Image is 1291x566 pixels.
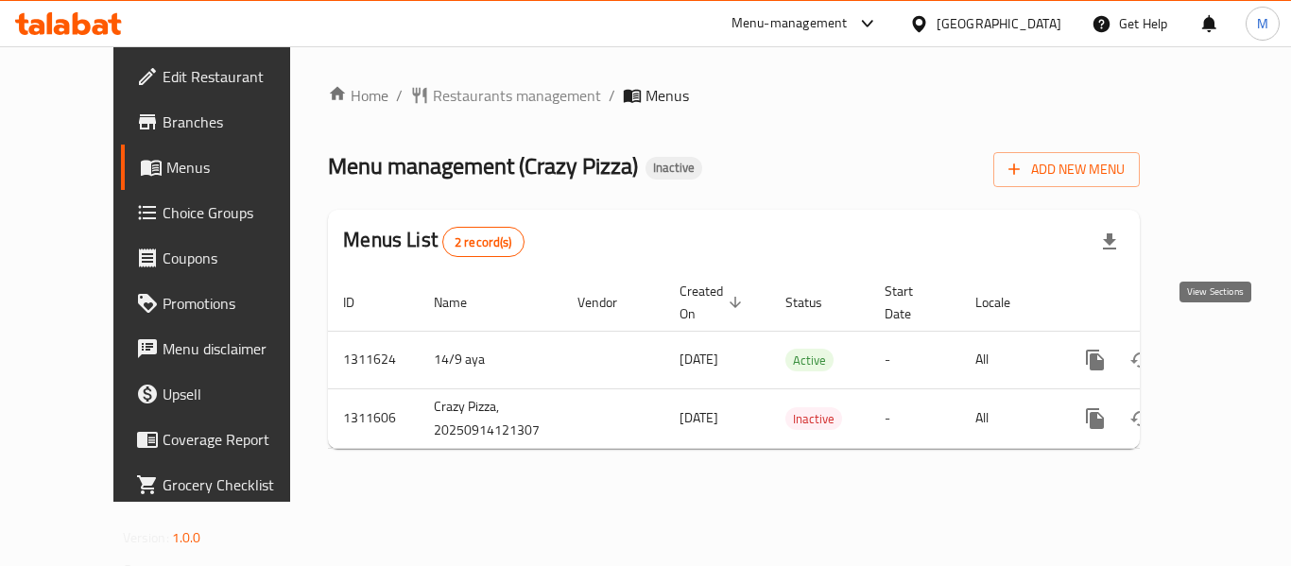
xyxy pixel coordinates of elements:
td: - [869,388,960,448]
a: Coverage Report [121,417,329,462]
span: Start Date [885,280,938,325]
table: enhanced table [328,274,1269,449]
a: Grocery Checklist [121,462,329,507]
h2: Menus List [343,226,524,257]
span: Choice Groups [163,201,314,224]
span: Upsell [163,383,314,405]
span: [DATE] [680,347,718,371]
span: ID [343,291,379,314]
span: Menus [645,84,689,107]
div: [GEOGRAPHIC_DATA] [937,13,1061,34]
a: Upsell [121,371,329,417]
button: Add New Menu [993,152,1140,187]
span: Version: [123,525,169,550]
span: [DATE] [680,405,718,430]
td: - [869,331,960,388]
span: M [1257,13,1268,34]
span: Inactive [645,160,702,176]
div: Active [785,349,834,371]
div: Total records count [442,227,525,257]
div: Export file [1087,219,1132,265]
span: Add New Menu [1008,158,1125,181]
a: Branches [121,99,329,145]
span: Coverage Report [163,428,314,451]
td: 1311606 [328,388,419,448]
li: / [609,84,615,107]
a: Choice Groups [121,190,329,235]
td: All [960,388,1058,448]
span: Promotions [163,292,314,315]
a: Home [328,84,388,107]
span: Locale [975,291,1035,314]
span: Branches [163,111,314,133]
span: Grocery Checklist [163,473,314,496]
a: Menus [121,145,329,190]
td: All [960,331,1058,388]
a: Promotions [121,281,329,326]
div: Inactive [785,407,842,430]
li: / [396,84,403,107]
span: Restaurants management [433,84,601,107]
span: Created On [680,280,748,325]
a: Restaurants management [410,84,601,107]
span: Menu management ( Crazy Pizza ) [328,145,638,187]
span: Status [785,291,847,314]
a: Menu disclaimer [121,326,329,371]
td: 1311624 [328,331,419,388]
td: Crazy Pizza, 20250914121307 [419,388,562,448]
button: more [1073,396,1118,441]
span: Active [785,350,834,371]
span: Menus [166,156,314,179]
span: Inactive [785,408,842,430]
span: 2 record(s) [443,233,524,251]
span: 1.0.0 [172,525,201,550]
span: Menu disclaimer [163,337,314,360]
button: Change Status [1118,396,1163,441]
span: Name [434,291,491,314]
td: 14/9 aya [419,331,562,388]
button: more [1073,337,1118,383]
div: Inactive [645,157,702,180]
button: Change Status [1118,337,1163,383]
span: Vendor [577,291,642,314]
nav: breadcrumb [328,84,1140,107]
div: Menu-management [732,12,848,35]
span: Coupons [163,247,314,269]
th: Actions [1058,274,1269,332]
span: Edit Restaurant [163,65,314,88]
a: Edit Restaurant [121,54,329,99]
a: Coupons [121,235,329,281]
